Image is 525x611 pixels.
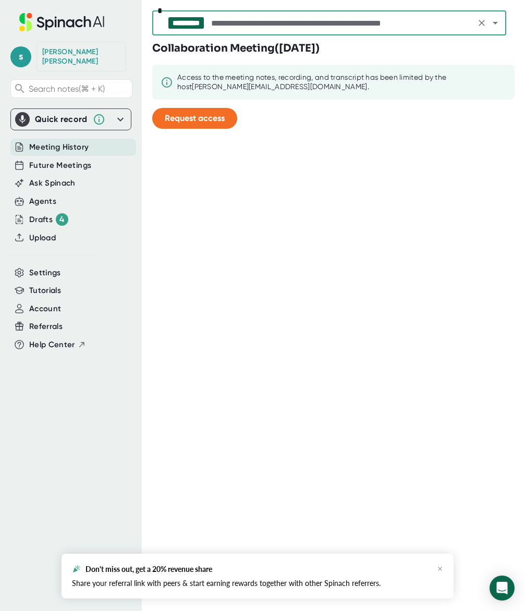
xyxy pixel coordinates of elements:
button: Help Center [29,339,86,351]
span: Request access [165,113,225,123]
button: Request access [152,108,237,129]
h3: Collaboration Meeting ( [DATE] ) [152,41,320,56]
button: Upload [29,232,56,244]
div: Access to the meeting notes, recording, and transcript has been limited by the host [PERSON_NAME]... [177,73,506,91]
div: Quick record [35,114,88,125]
span: Search notes (⌘ + K) [29,84,105,94]
button: Ask Spinach [29,177,76,189]
button: Account [29,303,61,315]
button: Future Meetings [29,160,91,172]
button: Open [488,16,503,30]
div: Sarah Hammond [42,47,120,66]
div: Open Intercom Messenger [490,576,515,601]
span: Help Center [29,339,75,351]
button: Meeting History [29,141,89,153]
div: Drafts [29,213,68,226]
button: Agents [29,195,56,207]
button: Referrals [29,321,63,333]
button: Settings [29,267,61,279]
span: s [10,46,31,67]
div: Quick record [15,109,127,130]
button: Clear [474,16,489,30]
div: 4 [56,213,68,226]
button: Tutorials [29,285,61,297]
button: Drafts 4 [29,213,68,226]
